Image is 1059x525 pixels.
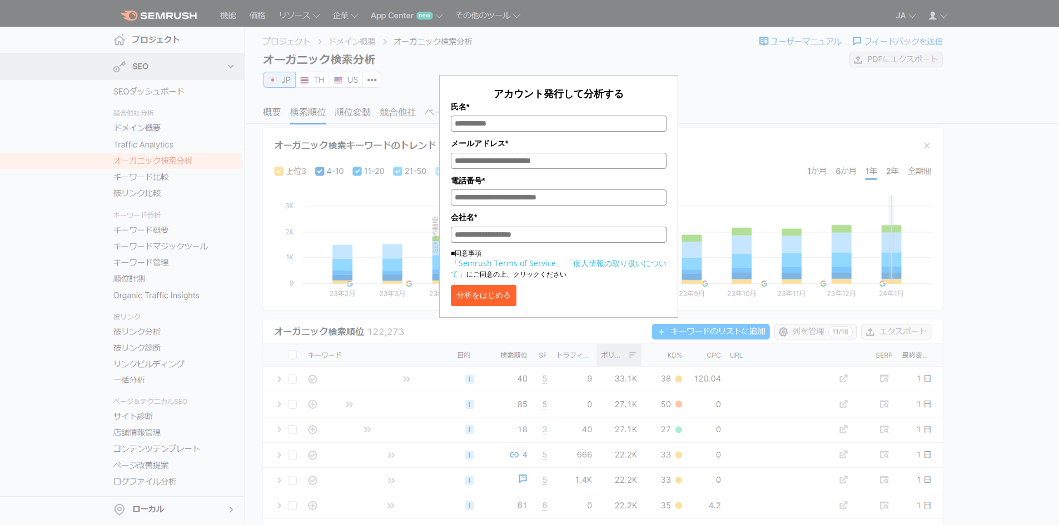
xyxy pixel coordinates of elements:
p: ■同意事項 にご同意の上、クリックください [451,248,667,279]
a: 「Semrush Terms of Service」 [451,258,564,268]
span: アカウント発行して分析する [494,87,624,100]
label: メールアドレス* [451,137,667,149]
label: 電話番号* [451,174,667,187]
a: 「個人情報の取り扱いについて」 [451,258,667,279]
button: 分析をはじめる [451,285,516,306]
